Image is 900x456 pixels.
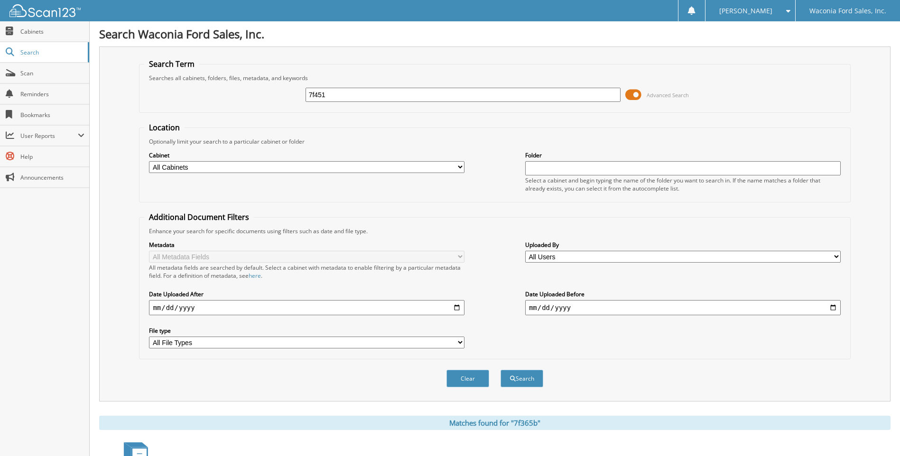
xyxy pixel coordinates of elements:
[446,370,489,387] button: Clear
[525,151,841,159] label: Folder
[20,153,84,161] span: Help
[144,59,199,69] legend: Search Term
[144,122,185,133] legend: Location
[525,176,841,192] div: Select a cabinet and begin typing the name of the folder you want to search in. If the name match...
[525,241,841,249] label: Uploaded By
[20,132,78,140] span: User Reports
[525,300,841,315] input: end
[249,272,261,280] a: here
[20,90,84,98] span: Reminders
[20,173,84,182] span: Announcements
[149,300,464,315] input: start
[99,26,891,42] h1: Search Waconia Ford Sales, Inc.
[144,212,254,222] legend: Additional Document Filters
[144,137,845,146] div: Optionally limit your search to a particular cabinet or folder
[20,69,84,77] span: Scan
[20,48,83,56] span: Search
[719,8,772,14] span: [PERSON_NAME]
[20,111,84,119] span: Bookmarks
[149,264,464,280] div: All metadata fields are searched by default. Select a cabinet with metadata to enable filtering b...
[647,91,689,99] span: Advanced Search
[149,241,464,249] label: Metadata
[525,290,841,298] label: Date Uploaded Before
[9,4,81,17] img: scan123-logo-white.svg
[149,327,464,335] label: File type
[144,74,845,82] div: Searches all cabinets, folders, files, metadata, and keywords
[809,8,886,14] span: Waconia Ford Sales, Inc.
[99,416,891,430] div: Matches found for "7f365b"
[149,290,464,298] label: Date Uploaded After
[853,410,900,456] iframe: Chat Widget
[20,27,84,36] span: Cabinets
[149,151,464,159] label: Cabinet
[144,227,845,235] div: Enhance your search for specific documents using filters such as date and file type.
[501,370,543,387] button: Search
